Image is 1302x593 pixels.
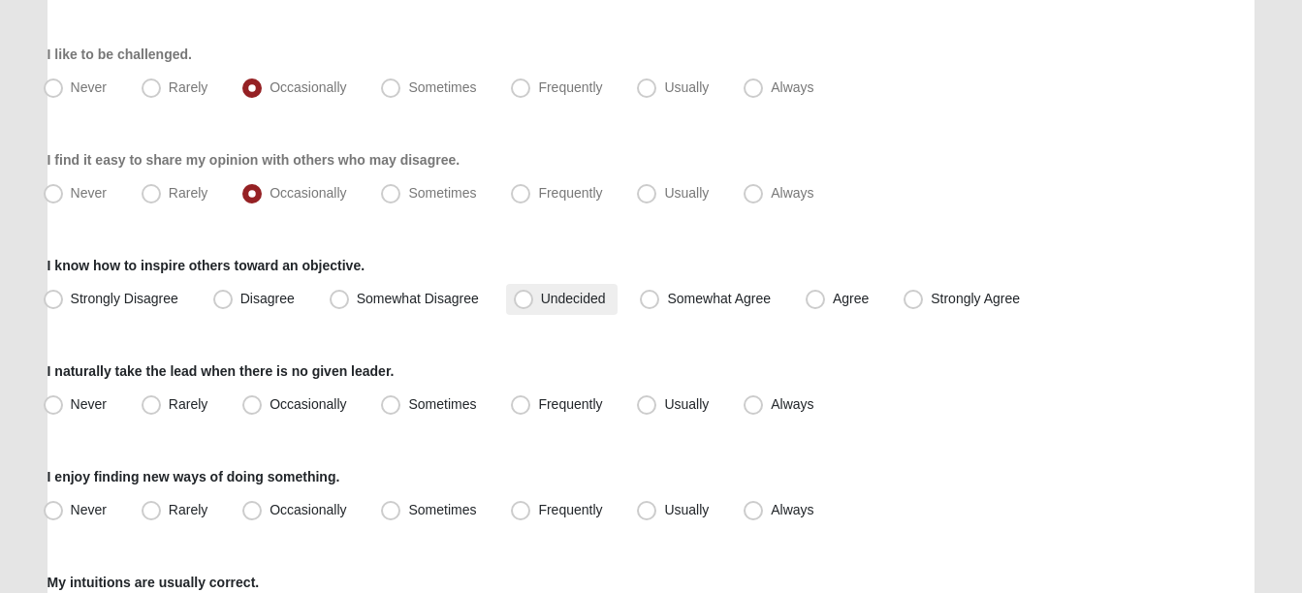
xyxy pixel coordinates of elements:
[408,396,476,412] span: Sometimes
[931,291,1020,306] span: Strongly Agree
[48,467,340,486] label: I enjoy finding new ways of doing something.
[357,291,479,306] span: Somewhat Disagree
[71,502,107,517] span: Never
[71,79,107,95] span: Never
[169,396,207,412] span: Rarely
[71,185,107,201] span: Never
[270,185,346,201] span: Occasionally
[408,185,476,201] span: Sometimes
[270,79,346,95] span: Occasionally
[270,396,346,412] span: Occasionally
[538,502,602,517] span: Frequently
[48,361,395,381] label: I naturally take the lead when there is no given leader.
[71,291,178,306] span: Strongly Disagree
[664,502,709,517] span: Usually
[169,79,207,95] span: Rarely
[538,79,602,95] span: Frequently
[169,502,207,517] span: Rarely
[541,291,606,306] span: Undecided
[538,185,602,201] span: Frequently
[771,79,813,95] span: Always
[771,396,813,412] span: Always
[48,45,192,64] label: I like to be challenged.
[270,502,346,517] span: Occasionally
[664,185,709,201] span: Usually
[664,79,709,95] span: Usually
[71,396,107,412] span: Never
[771,502,813,517] span: Always
[408,79,476,95] span: Sometimes
[48,256,365,275] label: I know how to inspire others toward an objective.
[667,291,771,306] span: Somewhat Agree
[833,291,869,306] span: Agree
[408,502,476,517] span: Sometimes
[169,185,207,201] span: Rarely
[664,396,709,412] span: Usually
[771,185,813,201] span: Always
[538,396,602,412] span: Frequently
[240,291,295,306] span: Disagree
[48,150,460,170] label: I find it easy to share my opinion with others who may disagree.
